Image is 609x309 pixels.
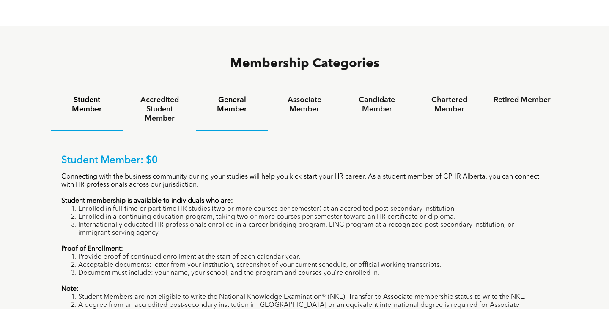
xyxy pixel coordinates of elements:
[203,95,261,114] h4: General Member
[61,286,79,293] strong: Note:
[61,246,123,252] strong: Proof of Enrollment:
[78,293,548,301] li: Student Members are not eligible to write the National Knowledge Examination® (NKE). Transfer to ...
[421,95,478,114] h4: Chartered Member
[78,213,548,221] li: Enrolled in a continuing education program, taking two or more courses per semester toward an HR ...
[494,95,551,105] h4: Retired Member
[78,261,548,269] li: Acceptable documents: letter from your institution, screenshot of your current schedule, or offic...
[61,173,548,189] p: Connecting with the business community during your studies will help you kick-start your HR caree...
[276,95,333,114] h4: Associate Member
[78,205,548,213] li: Enrolled in full-time or part-time HR studies (two or more courses per semester) at an accredited...
[131,95,188,123] h4: Accredited Student Member
[61,198,233,204] strong: Student membership is available to individuals who are:
[61,154,548,167] p: Student Member: $0
[348,95,406,114] h4: Candidate Member
[78,269,548,277] li: Document must include: your name, your school, and the program and courses you’re enrolled in.
[78,253,548,261] li: Provide proof of continued enrollment at the start of each calendar year.
[78,221,548,237] li: Internationally educated HR professionals enrolled in a career bridging program, LINC program at ...
[230,57,379,70] span: Membership Categories
[58,95,115,114] h4: Student Member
